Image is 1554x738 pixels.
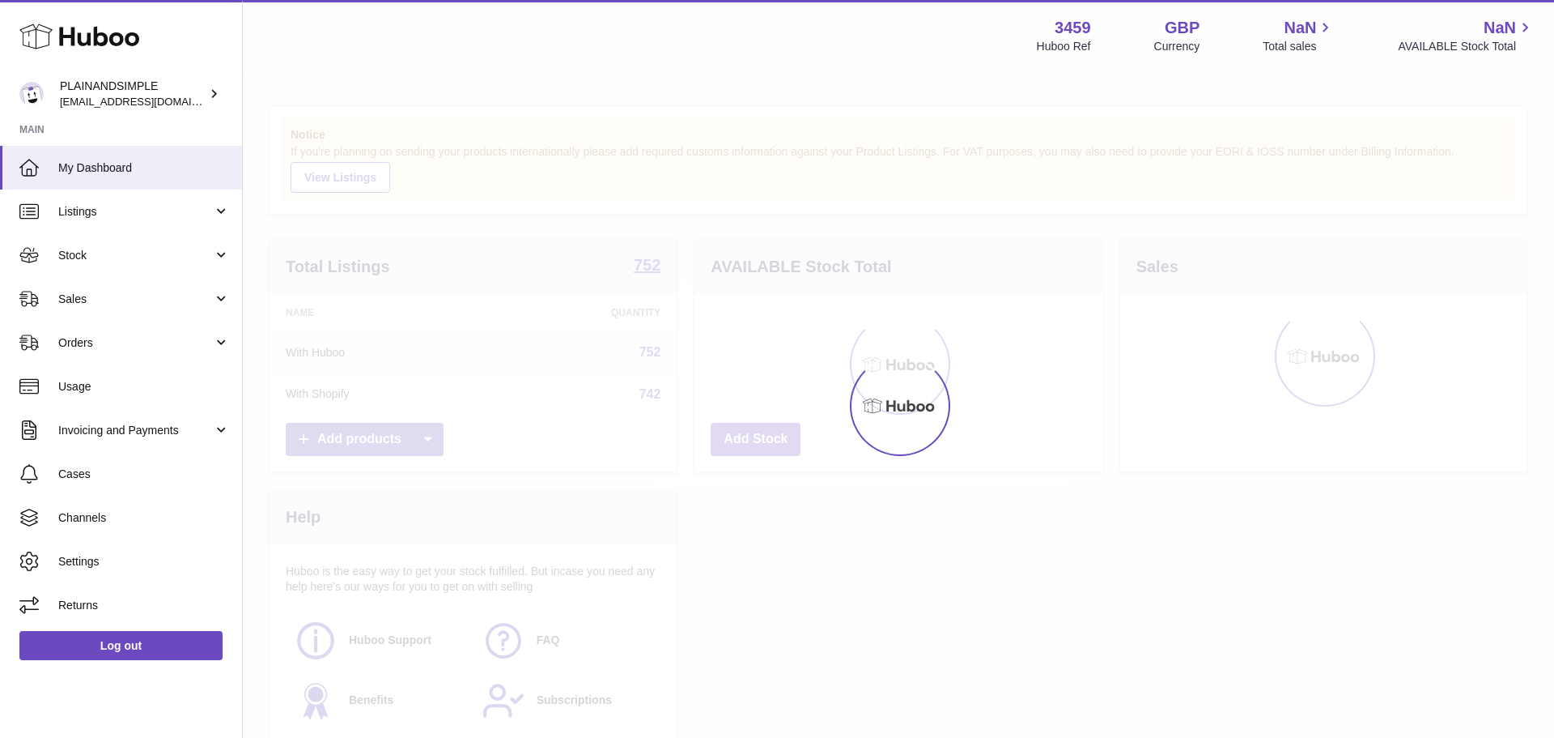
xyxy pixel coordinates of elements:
[58,204,213,220] span: Listings
[1154,39,1200,54] div: Currency
[58,510,230,526] span: Channels
[58,554,230,569] span: Settings
[1263,39,1335,54] span: Total sales
[60,95,238,108] span: [EMAIL_ADDRESS][DOMAIN_NAME]
[1398,17,1535,54] a: NaN AVAILABLE Stock Total
[58,292,213,307] span: Sales
[1484,17,1516,39] span: NaN
[19,631,223,660] a: Log out
[58,598,230,613] span: Returns
[1165,17,1199,39] strong: GBP
[58,467,230,482] span: Cases
[1284,17,1316,39] span: NaN
[58,248,213,263] span: Stock
[1398,39,1535,54] span: AVAILABLE Stock Total
[58,379,230,395] span: Usage
[58,160,230,176] span: My Dashboard
[1055,17,1091,39] strong: 3459
[1263,17,1335,54] a: NaN Total sales
[19,82,44,106] img: internalAdmin-3459@internal.huboo.com
[1037,39,1091,54] div: Huboo Ref
[58,335,213,351] span: Orders
[60,79,206,109] div: PLAINANDSIMPLE
[58,423,213,438] span: Invoicing and Payments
